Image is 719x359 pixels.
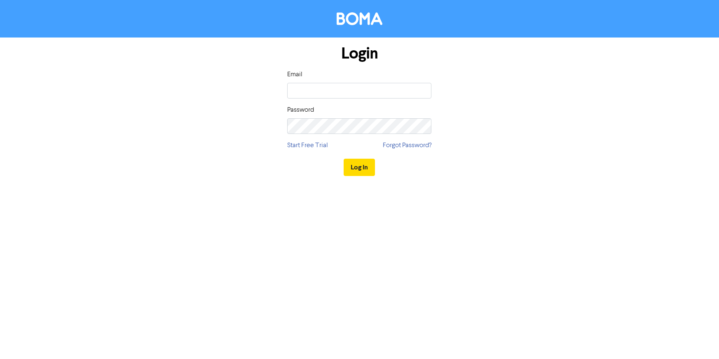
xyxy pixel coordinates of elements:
[287,105,314,115] label: Password
[287,44,431,63] h1: Login
[287,141,328,150] a: Start Free Trial
[383,141,431,150] a: Forgot Password?
[287,70,302,80] label: Email
[337,12,382,25] img: BOMA Logo
[344,159,375,176] button: Log In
